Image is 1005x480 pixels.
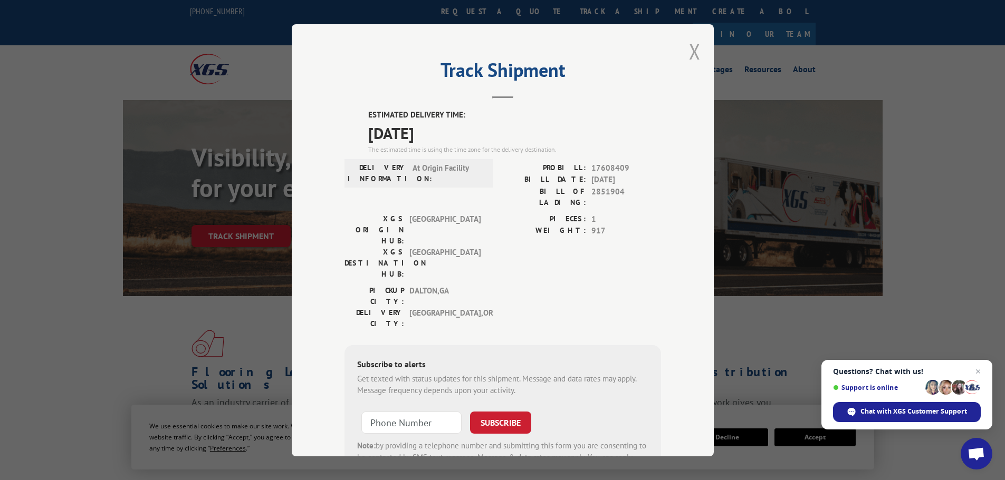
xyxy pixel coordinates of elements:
span: 17608409 [591,162,661,174]
strong: Note: [357,440,376,450]
span: 2851904 [591,185,661,208]
span: 1 [591,213,661,225]
span: Chat with XGS Customer Support [860,407,967,416]
span: [GEOGRAPHIC_DATA] , OR [409,307,481,329]
span: Questions? Chat with us! [833,367,981,376]
label: WEIGHT: [503,225,586,237]
label: PIECES: [503,213,586,225]
label: XGS ORIGIN HUB: [344,213,404,246]
label: XGS DESTINATION HUB: [344,246,404,279]
label: ESTIMATED DELIVERY TIME: [368,109,661,121]
span: [DATE] [591,174,661,186]
label: DELIVERY INFORMATION: [348,162,407,184]
div: The estimated time is using the time zone for the delivery destination. [368,144,661,154]
label: BILL DATE: [503,174,586,186]
span: [GEOGRAPHIC_DATA] [409,213,481,246]
button: Close modal [689,37,701,65]
span: At Origin Facility [413,162,484,184]
div: by providing a telephone number and submitting this form you are consenting to be contacted by SM... [357,439,648,475]
input: Phone Number [361,411,462,433]
div: Open chat [961,438,992,469]
div: Subscribe to alerts [357,357,648,373]
label: DELIVERY CITY: [344,307,404,329]
div: Get texted with status updates for this shipment. Message and data rates may apply. Message frequ... [357,373,648,396]
h2: Track Shipment [344,63,661,83]
label: PROBILL: [503,162,586,174]
span: 917 [591,225,661,237]
span: Support is online [833,384,922,391]
div: Chat with XGS Customer Support [833,402,981,422]
button: SUBSCRIBE [470,411,531,433]
label: PICKUP CITY: [344,285,404,307]
label: BILL OF LADING: [503,185,586,208]
span: [DATE] [368,121,661,144]
span: DALTON , GA [409,285,481,307]
span: [GEOGRAPHIC_DATA] [409,246,481,279]
span: Close chat [972,365,984,378]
